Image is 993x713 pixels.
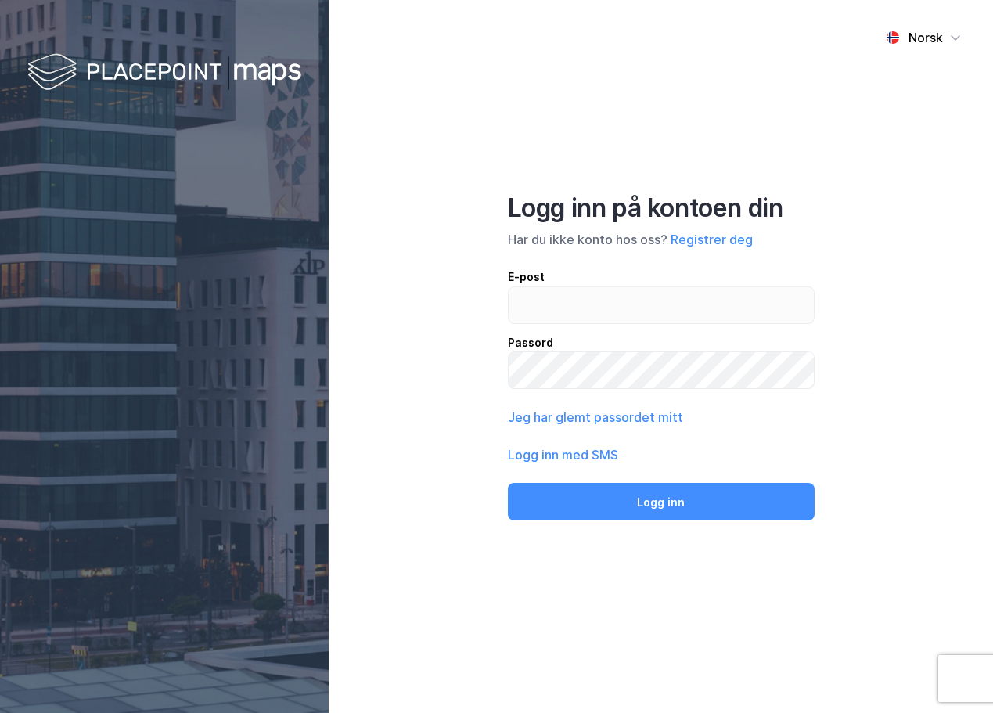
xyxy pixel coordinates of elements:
div: E-post [508,268,815,286]
button: Jeg har glemt passordet mitt [508,408,683,427]
button: Registrer deg [671,230,753,249]
div: Logg inn på kontoen din [508,193,815,224]
img: logo-white.f07954bde2210d2a523dddb988cd2aa7.svg [27,50,301,96]
div: Passord [508,333,815,352]
div: Har du ikke konto hos oss? [508,230,815,249]
button: Logg inn med SMS [508,445,618,464]
div: Norsk [908,28,943,47]
button: Logg inn [508,483,815,520]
